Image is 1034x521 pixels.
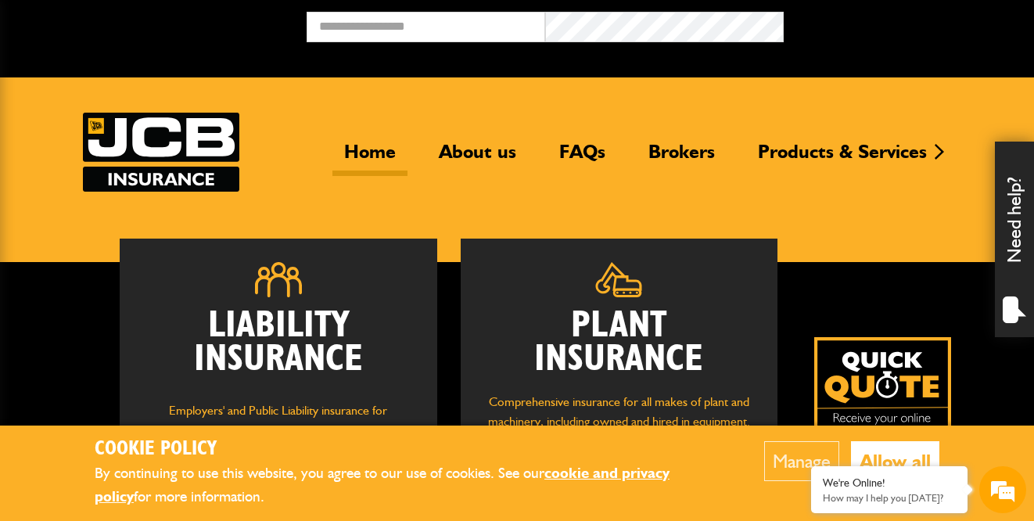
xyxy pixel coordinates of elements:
[427,140,528,176] a: About us
[764,441,839,481] button: Manage
[851,441,939,481] button: Allow all
[637,140,727,176] a: Brokers
[484,392,755,472] p: Comprehensive insurance for all makes of plant and machinery, including owned and hired in equipm...
[995,142,1034,337] div: Need help?
[823,492,956,504] p: How may I help you today?
[143,401,414,489] p: Employers' and Public Liability insurance for groundworks, plant hire, light civil engineering, d...
[548,140,617,176] a: FAQs
[332,140,407,176] a: Home
[83,113,239,192] a: JCB Insurance Services
[95,462,716,509] p: By continuing to use this website, you agree to our use of cookies. See our for more information.
[95,437,716,462] h2: Cookie Policy
[484,309,755,376] h2: Plant Insurance
[814,337,951,474] img: Quick Quote
[784,12,1022,36] button: Broker Login
[823,476,956,490] div: We're Online!
[143,309,414,385] h2: Liability Insurance
[83,113,239,192] img: JCB Insurance Services logo
[746,140,939,176] a: Products & Services
[814,337,951,474] a: Get your insurance quote isn just 2-minutes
